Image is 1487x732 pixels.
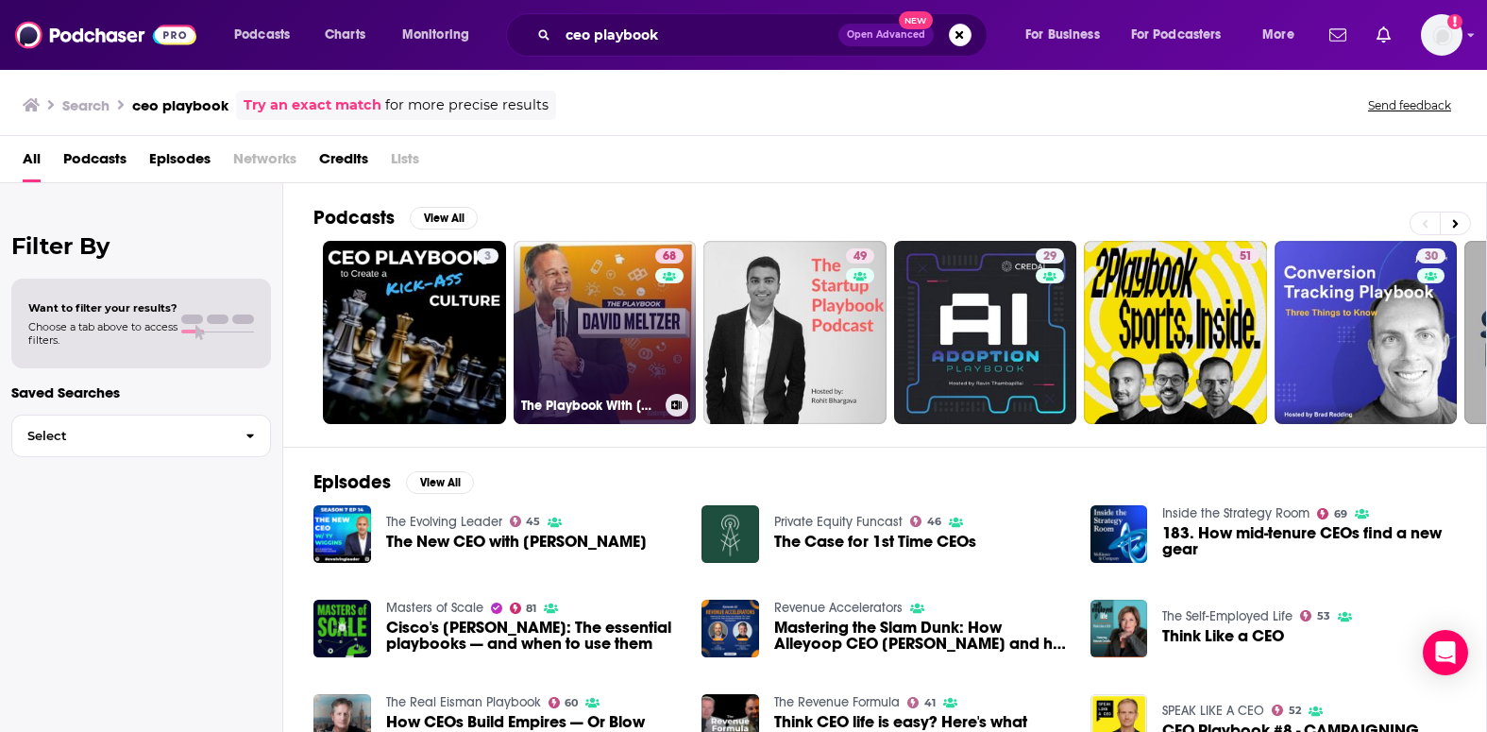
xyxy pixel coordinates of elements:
[1162,505,1310,521] a: Inside the Strategy Room
[389,20,494,50] button: open menu
[1084,241,1267,424] a: 51
[774,620,1068,652] a: Mastering the Slam Dunk: How Alleyoop CEO Gabe Lullo and his Team Accelerate Revenue with Sales D...
[313,206,478,230] a: PodcastsView All
[221,20,314,50] button: open menu
[1317,508,1347,519] a: 69
[663,247,676,266] span: 68
[410,207,478,230] button: View All
[406,471,474,494] button: View All
[386,534,647,550] span: The New CEO with [PERSON_NAME]
[385,94,549,116] span: for more precise results
[526,518,540,526] span: 45
[853,247,867,266] span: 49
[234,22,290,48] span: Podcasts
[1162,628,1284,644] a: Think Like a CEO
[313,206,395,230] h2: Podcasts
[1417,248,1445,264] a: 30
[774,600,903,616] a: Revenue Accelerators
[526,604,536,613] span: 81
[1447,14,1462,29] svg: Add a profile image
[910,516,941,527] a: 46
[386,600,483,616] a: Masters of Scale
[233,144,296,182] span: Networks
[1232,248,1259,264] a: 51
[149,144,211,182] span: Episodes
[1322,19,1354,51] a: Show notifications dropdown
[924,699,936,707] span: 41
[484,247,491,266] span: 3
[386,620,680,652] span: Cisco's [PERSON_NAME]: The essential playbooks — and when to use them
[323,241,506,424] a: 3
[701,600,759,657] img: Mastering the Slam Dunk: How Alleyoop CEO Gabe Lullo and his Team Accelerate Revenue with Sales D...
[402,22,469,48] span: Monitoring
[524,13,1005,57] div: Search podcasts, credits, & more...
[11,383,271,401] p: Saved Searches
[62,96,110,114] h3: Search
[63,144,127,182] span: Podcasts
[1334,510,1347,519] span: 69
[1262,22,1294,48] span: More
[899,11,933,29] span: New
[847,30,925,40] span: Open Advanced
[703,241,887,424] a: 49
[1423,630,1468,675] div: Open Intercom Messenger
[1162,608,1293,624] a: The Self-Employed Life
[510,603,537,614] a: 81
[477,248,498,264] a: 3
[1131,22,1222,48] span: For Podcasters
[894,241,1077,424] a: 29
[319,144,368,182] a: Credits
[701,505,759,563] img: The Case for 1st Time CEOs
[1162,525,1456,557] span: 183. How mid-tenure CEOs find a new gear
[11,232,271,260] h2: Filter By
[1421,14,1462,56] span: Logged in as BerkMarc
[521,398,658,414] h3: The Playbook With [PERSON_NAME]
[15,17,196,53] img: Podchaser - Follow, Share and Rate Podcasts
[1025,22,1100,48] span: For Business
[846,248,874,264] a: 49
[1090,600,1148,657] img: Think Like a CEO
[244,94,381,116] a: Try an exact match
[549,697,579,708] a: 60
[23,144,41,182] a: All
[1425,247,1438,266] span: 30
[514,241,697,424] a: 68The Playbook With [PERSON_NAME]
[510,516,541,527] a: 45
[1249,20,1318,50] button: open menu
[386,620,680,652] a: Cisco's John Chambers: The essential playbooks — and when to use them
[386,534,647,550] a: The New CEO with Ty Wiggins
[132,96,228,114] h3: ceo playbook
[1300,610,1330,621] a: 53
[774,534,976,550] a: The Case for 1st Time CEOs
[655,248,684,264] a: 68
[11,415,271,457] button: Select
[1043,247,1056,266] span: 29
[386,514,502,530] a: The Evolving Leader
[774,514,903,530] a: Private Equity Funcast
[558,20,838,50] input: Search podcasts, credits, & more...
[1272,705,1301,716] a: 52
[1090,505,1148,563] img: 183. How mid-tenure CEOs find a new gear
[1119,20,1249,50] button: open menu
[1317,612,1330,621] span: 53
[565,699,578,707] span: 60
[1369,19,1398,51] a: Show notifications dropdown
[774,694,900,710] a: The Revenue Formula
[927,518,941,526] span: 46
[313,505,371,563] img: The New CEO with Ty Wiggins
[28,320,177,347] span: Choose a tab above to access filters.
[28,301,177,315] span: Want to filter your results?
[313,470,474,494] a: EpisodesView All
[1240,247,1252,266] span: 51
[313,20,377,50] a: Charts
[313,600,371,657] img: Cisco's John Chambers: The essential playbooks — and when to use them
